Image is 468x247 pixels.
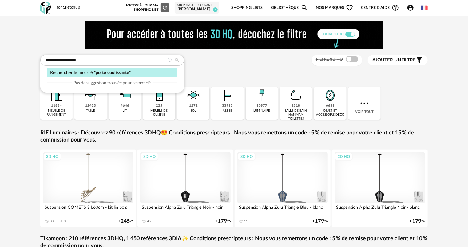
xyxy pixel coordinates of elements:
div: Suspension Alpha Zulu Triangle Noir - blanc [335,203,425,216]
div: 12423 [85,104,96,108]
div: 3D HQ [43,153,61,161]
span: porte coulissante [96,70,129,75]
a: 3D HQ Suspension COMETS S L60cm - kit lin bois 33 Download icon 10 €24526 [40,150,136,227]
a: Shopping Lists [231,1,263,15]
a: RIF Luminaires : Découvrez 90 références 3DHQ😍 Conditions prescripteurs : Nous vous remettons un ... [40,130,428,144]
img: Meuble%20de%20rangement.png [48,87,65,104]
div: assise [223,109,232,113]
div: 6631 [326,104,335,108]
div: 33 [50,219,54,224]
div: sol [191,109,196,113]
div: 10 [64,219,67,224]
div: 2318 [292,104,300,108]
div: 3D HQ [141,153,158,161]
div: 3D HQ [335,153,353,161]
div: 11 [244,219,248,224]
div: 45 [147,219,151,224]
div: 11834 [51,104,62,108]
div: € 26 [313,219,328,224]
span: Pas de suggestion trouvée pour ce mot clé [74,80,151,86]
div: 10977 [256,104,267,108]
img: Luminaire.png [253,87,270,104]
img: more.7b13dc1.svg [359,98,370,109]
div: lit [123,109,127,113]
span: 179 [412,219,421,224]
button: Ajouter unfiltre Filter icon [368,55,428,65]
span: Nos marques [316,1,353,15]
div: € 26 [119,219,133,224]
img: fr [421,4,428,11]
span: Filter icon [416,56,423,64]
div: 225 [156,104,162,108]
span: Refresh icon [162,6,168,9]
img: Assise.png [219,87,236,104]
div: 4646 [121,104,129,108]
img: Miroir.png [322,87,339,104]
div: Mettre à jour ma Shopping List [125,3,169,12]
img: OXP [40,2,51,14]
a: 3D HQ Suspension Alpha Zulu Triangle Bleu - blanc 11 €17926 [235,150,331,227]
div: Rechercher le mot clé " " [47,68,177,77]
div: Suspension Alpha Zulu Triangle Bleu - blanc [237,203,328,216]
span: 179 [315,219,324,224]
div: 33915 [222,104,233,108]
div: Suspension Alpha Zulu Triangle Noir - noir [140,203,231,216]
img: Salle%20de%20bain.png [288,87,304,104]
div: € 26 [216,219,231,224]
span: Help Circle Outline icon [392,4,399,11]
span: Download icon [59,219,64,224]
span: filtre [372,57,416,63]
img: Rangement.png [151,87,168,104]
a: BibliothèqueMagnify icon [271,1,308,15]
div: 1272 [189,104,198,108]
div: luminaire [253,109,270,113]
span: Ajouter un [372,58,401,62]
div: objet et accessoire déco [316,109,344,117]
div: meuble de rangement [42,109,71,117]
a: 3D HQ Suspension Alpha Zulu Triangle Noir - blanc €17926 [332,150,428,227]
span: Account Circle icon [407,4,417,11]
span: Centre d'aideHelp Circle Outline icon [361,4,399,11]
img: FILTRE%20HQ%20NEW_V1%20(4).gif [85,21,383,49]
span: 179 [218,219,227,224]
div: Shopping List courante [177,3,216,7]
span: 1 [213,7,218,12]
span: Filtre 3D HQ [316,57,343,62]
span: 245 [121,219,130,224]
div: € 26 [410,219,425,224]
div: 3D HQ [238,153,256,161]
a: 3D HQ Suspension Alpha Zulu Triangle Noir - noir 45 €17926 [137,150,233,227]
div: Voir tout [348,87,381,120]
div: table [86,109,95,113]
img: Sol.png [185,87,202,104]
div: meuble de cuisine [145,109,173,117]
div: for Sketchup [57,5,80,10]
a: Shopping List courante [PERSON_NAME] 1 [177,3,216,12]
img: Table.png [82,87,99,104]
div: Suspension COMETS S L60cm - kit lin bois [43,203,133,216]
img: Literie.png [117,87,133,104]
div: [PERSON_NAME] [177,7,216,12]
span: Magnify icon [301,4,308,11]
span: Heart Outline icon [346,4,353,11]
div: salle de bain hammam toilettes [282,109,310,121]
span: Account Circle icon [407,4,414,11]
